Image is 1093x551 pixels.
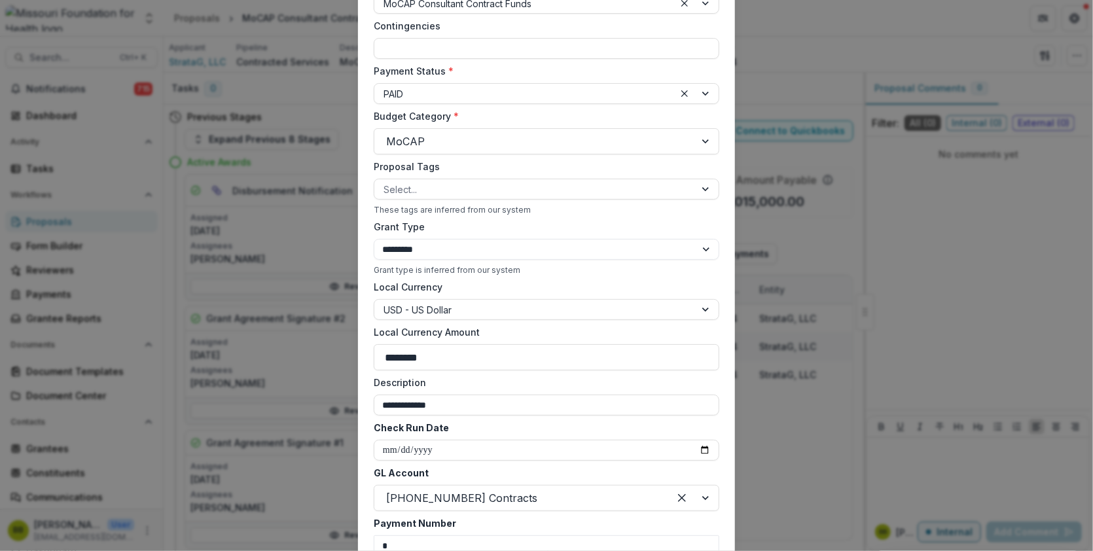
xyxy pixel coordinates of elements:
label: Description [374,376,711,389]
label: Local Currency Amount [374,325,711,339]
div: Grant type is inferred from our system [374,265,719,275]
div: Clear selected options [677,86,692,101]
div: Clear selected options [672,488,692,508]
label: Payment Number [374,516,711,530]
label: Grant Type [374,220,711,234]
label: Contingencies [374,19,711,33]
label: Check Run Date [374,421,711,435]
label: Proposal Tags [374,160,711,173]
div: These tags are inferred from our system [374,205,719,215]
label: Budget Category [374,109,711,123]
label: GL Account [374,466,711,480]
label: Payment Status [374,64,711,78]
label: Local Currency [374,280,442,294]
